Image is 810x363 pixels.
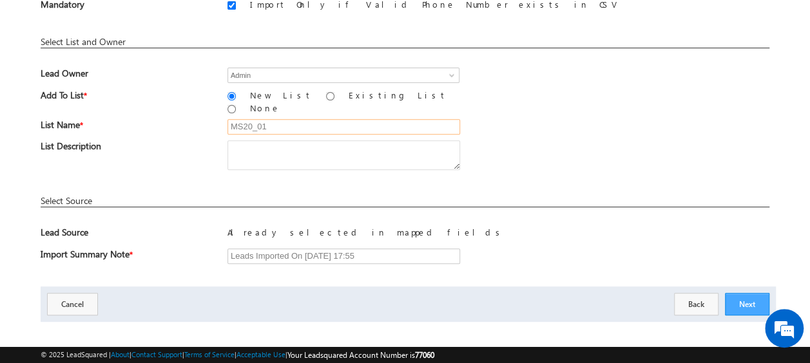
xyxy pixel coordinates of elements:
[41,89,209,108] span: Add To List
[246,89,316,100] label: New List
[211,6,242,37] div: Minimize live chat window
[41,349,434,361] span: © 2025 LeadSquared | | | | |
[41,227,209,245] span: Lead Source
[67,68,217,84] div: Chat with us now
[41,119,209,138] span: List Name
[236,350,285,358] a: Acceptable Use
[22,68,54,84] img: d_60004797649_company_0_60004797649
[442,69,458,82] a: Show All Items
[227,227,769,245] div: Already selected in mapped fields
[131,350,182,358] a: Contact Support
[17,119,235,268] textarea: Type your message and hit 'Enter'
[41,68,209,86] span: Lead Owner
[725,293,769,315] button: Next
[111,350,130,358] a: About
[246,102,284,113] label: None
[47,293,98,315] button: Cancel
[41,248,209,267] span: Import Summary Note
[345,89,450,100] label: Existing List
[415,350,434,360] span: 77060
[41,36,769,48] div: Select List and Owner
[41,140,209,158] span: List Description
[175,278,234,295] em: Start Chat
[227,68,459,83] input: Type to Search
[674,293,718,315] button: Back
[287,350,434,360] span: Your Leadsquared Account Number is
[41,195,769,207] div: Select Source
[184,350,235,358] a: Terms of Service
